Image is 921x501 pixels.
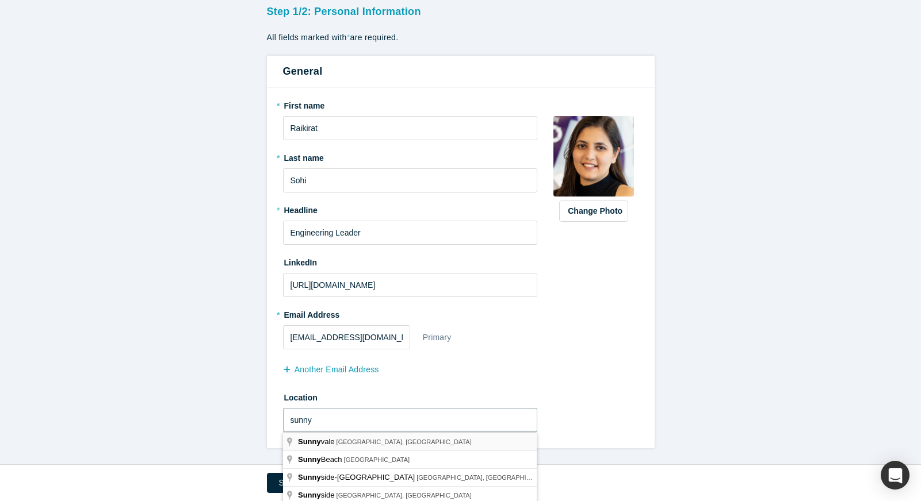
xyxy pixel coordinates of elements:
[298,473,416,481] span: side-[GEOGRAPHIC_DATA]
[337,438,472,445] span: [GEOGRAPHIC_DATA], [GEOGRAPHIC_DATA]
[283,96,538,112] label: First name
[422,327,452,348] div: Primary
[283,360,391,380] button: another Email Address
[559,201,628,222] button: Change Photo
[337,492,472,499] span: [GEOGRAPHIC_DATA], [GEOGRAPHIC_DATA]
[298,491,337,499] span: side
[283,64,639,79] h3: General
[298,473,321,481] span: Sunny
[298,437,321,446] span: Sunny
[283,201,538,217] label: Headline
[283,408,538,432] input: Enter a location
[283,305,340,321] label: Email Address
[283,388,538,404] label: Location
[416,474,552,481] span: [GEOGRAPHIC_DATA], [GEOGRAPHIC_DATA]
[298,437,337,446] span: vale
[298,455,344,464] span: Beach
[283,148,538,164] label: Last name
[298,491,321,499] span: Sunny
[344,456,410,463] span: [GEOGRAPHIC_DATA]
[267,473,351,493] button: Save & Continue
[267,32,655,44] p: All fields marked with are required.
[553,116,634,196] img: Profile user default
[283,221,538,245] input: Partner, CEO
[283,253,318,269] label: LinkedIn
[298,455,321,464] span: Sunny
